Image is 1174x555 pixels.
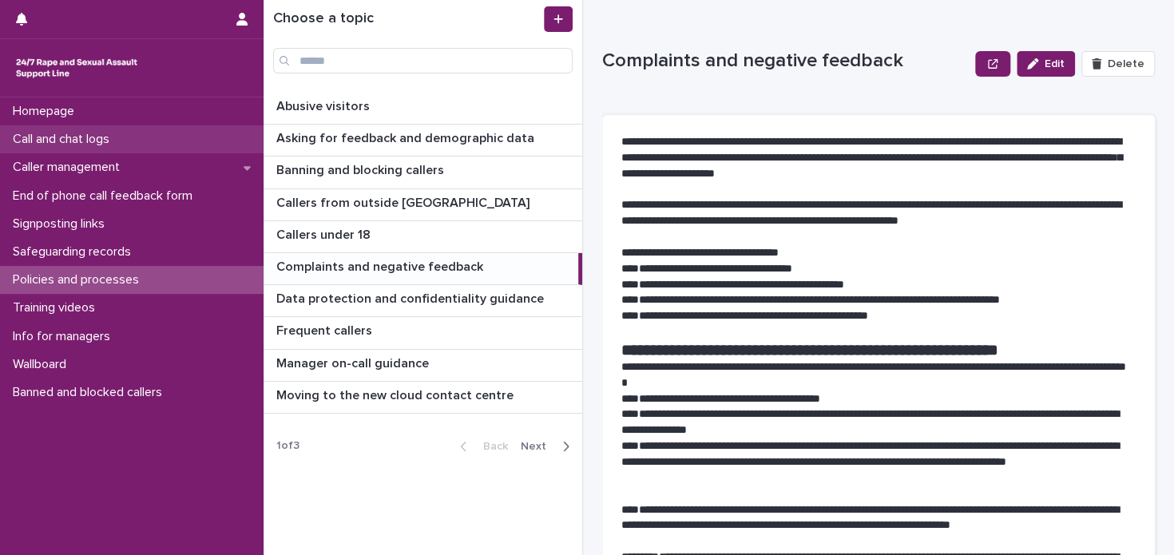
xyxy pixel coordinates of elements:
p: Wallboard [6,357,79,372]
button: Next [514,439,582,454]
a: Data protection and confidentiality guidanceData protection and confidentiality guidance [264,285,582,317]
p: Abusive visitors [276,96,373,114]
p: Callers under 18 [276,224,374,243]
h1: Choose a topic [273,10,541,28]
span: Delete [1108,58,1144,69]
p: Homepage [6,104,87,119]
p: Callers from outside [GEOGRAPHIC_DATA] [276,192,533,211]
input: Search [273,48,573,73]
p: Policies and processes [6,272,152,287]
p: Caller management [6,160,133,175]
a: Callers under 18Callers under 18 [264,221,582,253]
img: rhQMoQhaT3yELyF149Cw [13,52,141,84]
p: Banning and blocking callers [276,160,447,178]
p: Data protection and confidentiality guidance [276,288,547,307]
p: Complaints and negative feedback [602,50,969,73]
a: Frequent callersFrequent callers [264,317,582,349]
button: Edit [1017,51,1075,77]
p: Complaints and negative feedback [276,256,486,275]
p: End of phone call feedback form [6,188,205,204]
a: Banning and blocking callersBanning and blocking callers [264,157,582,188]
p: Manager on-call guidance [276,353,432,371]
a: Manager on-call guidanceManager on-call guidance [264,350,582,382]
a: Abusive visitorsAbusive visitors [264,93,582,125]
a: Asking for feedback and demographic dataAsking for feedback and demographic data [264,125,582,157]
p: Call and chat logs [6,132,122,147]
a: Complaints and negative feedbackComplaints and negative feedback [264,253,582,285]
a: Callers from outside [GEOGRAPHIC_DATA]Callers from outside [GEOGRAPHIC_DATA] [264,189,582,221]
span: Edit [1045,58,1065,69]
span: Next [521,441,556,452]
button: Back [447,439,514,454]
p: Info for managers [6,329,123,344]
p: Safeguarding records [6,244,144,260]
p: Frequent callers [276,320,375,339]
p: 1 of 3 [264,426,312,466]
p: Training videos [6,300,108,315]
p: Asking for feedback and demographic data [276,128,537,146]
button: Delete [1081,51,1155,77]
span: Back [474,441,508,452]
p: Moving to the new cloud contact centre [276,385,517,403]
p: Banned and blocked callers [6,385,175,400]
a: Moving to the new cloud contact centreMoving to the new cloud contact centre [264,382,582,414]
p: Signposting links [6,216,117,232]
